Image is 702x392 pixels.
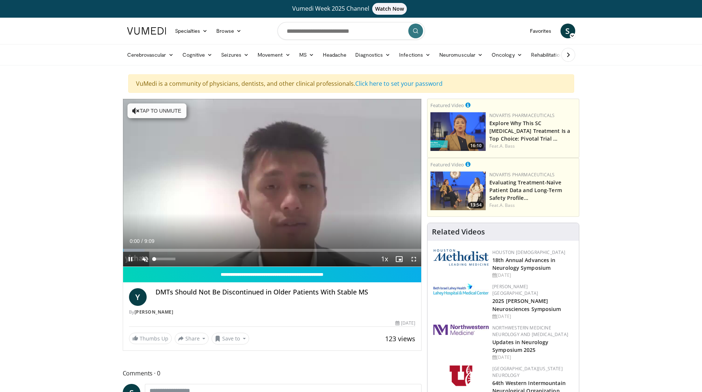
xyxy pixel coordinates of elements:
[430,161,464,168] small: Featured Video
[492,365,563,378] a: [GEOGRAPHIC_DATA][US_STATE] Neurology
[500,143,515,149] a: A. Bass
[292,4,410,13] span: Vumedi Week 2025 Channel
[489,172,555,178] a: Novartis Pharmaceuticals
[138,252,153,266] button: Unmute
[171,24,212,38] a: Specialties
[489,202,576,209] div: Feat.
[178,47,217,62] a: Cognitive
[468,142,484,149] span: 16:10
[433,325,489,335] img: 2a462fb6-9365-492a-ac79-3166a6f924d8.png.150x105_q85_autocrop_double_scale_upscale_version-0.2.jpg
[377,252,392,266] button: Playback Rate
[489,120,570,142] a: Explore Why This SC [MEDICAL_DATA] Treatment Is a Top Choice: Pivotal Trial …
[212,24,246,38] a: Browse
[525,24,556,38] a: Favorites
[128,3,574,15] a: Vumedi Week 2025 ChannelWatch Now
[217,47,253,62] a: Seizures
[129,309,416,315] div: By
[433,283,489,296] img: e7977282-282c-4444-820d-7cc2733560fd.jpg.150x105_q85_autocrop_double_scale_upscale_version-0.2.jpg
[135,309,174,315] a: [PERSON_NAME]
[318,47,351,62] a: Headache
[430,172,486,210] a: 13:54
[492,313,573,320] div: [DATE]
[432,227,485,236] h4: Related Videos
[355,80,443,88] a: Click here to set your password
[468,202,484,208] span: 13:54
[430,172,486,210] img: 37a18655-9da9-4d40-a34e-6cccd3ffc641.png.150x105_q85_crop-smart_upscale.png
[560,24,575,38] a: S
[142,238,143,244] span: /
[128,103,186,118] button: Tap to unmute
[492,272,573,279] div: [DATE]
[492,354,573,361] div: [DATE]
[123,47,178,62] a: Cerebrovascular
[129,333,172,344] a: Thumbs Up
[385,334,415,343] span: 123 views
[123,99,422,267] video-js: Video Player
[127,27,166,35] img: VuMedi Logo
[435,47,487,62] a: Neuromuscular
[527,47,567,62] a: Rehabilitation
[430,102,464,109] small: Featured Video
[123,252,138,266] button: Pause
[129,288,147,306] a: Y
[492,257,555,271] a: 18th Annual Advances in Neurology Symposium
[212,333,249,345] button: Save to
[123,249,422,252] div: Progress Bar
[430,112,486,151] img: fac2b8e8-85fa-4965-ac55-c661781e9521.png.150x105_q85_crop-smart_upscale.png
[430,112,486,151] a: 16:10
[433,249,489,266] img: 5e4488cc-e109-4a4e-9fd9-73bb9237ee91.png.150x105_q85_autocrop_double_scale_upscale_version-0.2.png
[492,325,568,338] a: Northwestern Medicine Neurology and [MEDICAL_DATA]
[392,252,406,266] button: Enable picture-in-picture mode
[489,143,576,149] div: Feat.
[492,339,548,353] a: Updates in Neurology Symposium 2025
[406,252,421,266] button: Fullscreen
[154,258,175,260] div: Volume Level
[487,47,527,62] a: Oncology
[130,238,140,244] span: 0:00
[295,47,318,62] a: MS
[156,288,416,296] h4: DMTs Should Not Be Discontinued in Older Patients With Stable MS
[492,249,565,255] a: Houston [DEMOGRAPHIC_DATA]
[395,47,435,62] a: Infections
[492,283,538,296] a: [PERSON_NAME][GEOGRAPHIC_DATA]
[489,179,562,201] a: Evaluating Treatment-Naïve Patient Data and Long-Term Safety Profile…
[492,297,561,312] a: 2025 [PERSON_NAME] Neurosciences Symposium
[351,47,395,62] a: Diagnostics
[144,238,154,244] span: 9:09
[277,22,425,40] input: Search topics, interventions
[175,333,209,345] button: Share
[500,202,515,208] a: A. Bass
[253,47,295,62] a: Movement
[395,320,415,326] div: [DATE]
[128,74,574,93] div: VuMedi is a community of physicians, dentists, and other clinical professionals.
[372,3,407,15] span: Watch Now
[489,112,555,119] a: Novartis Pharmaceuticals
[123,368,422,378] span: Comments 0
